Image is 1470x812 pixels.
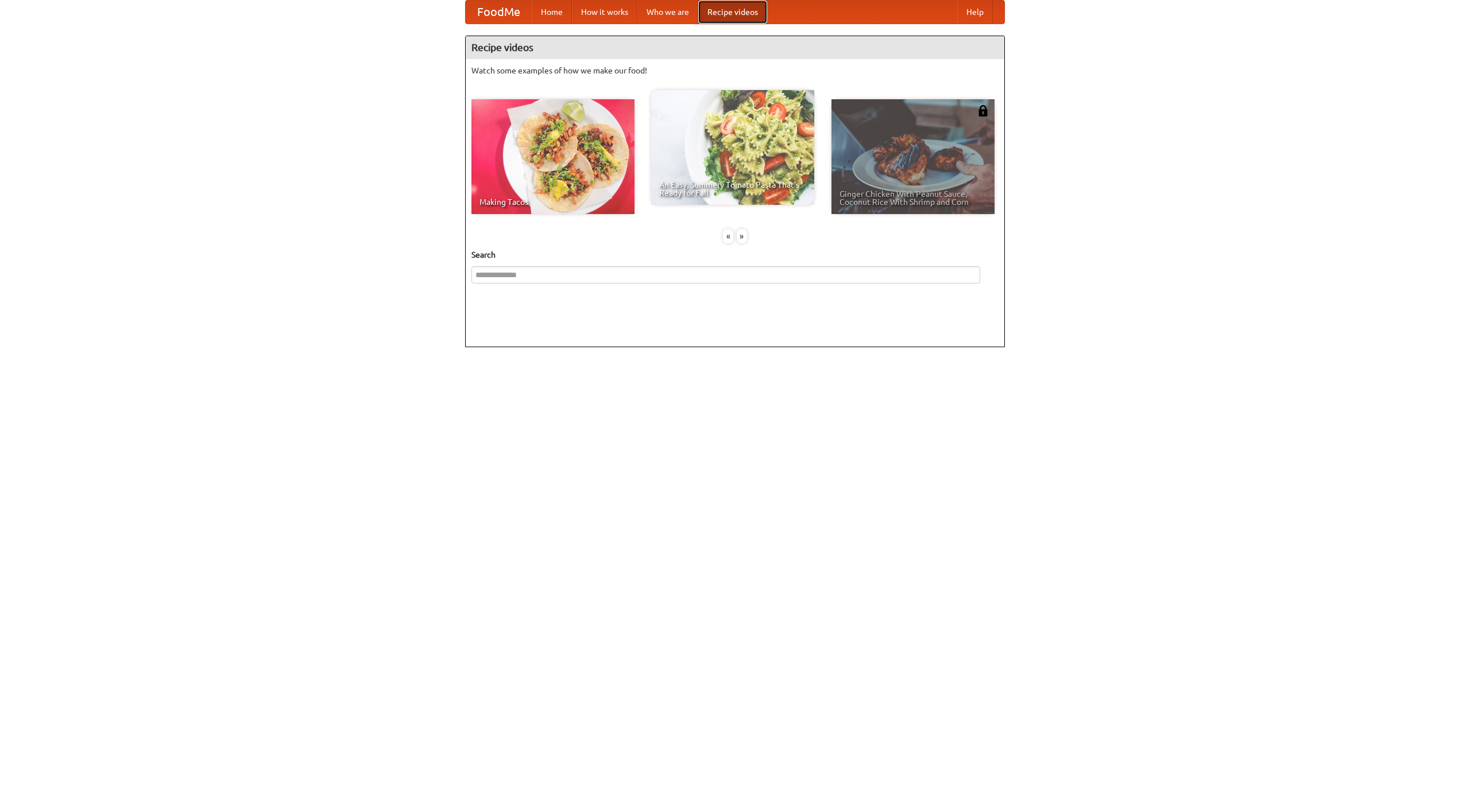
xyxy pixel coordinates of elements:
a: FoodMe [466,1,532,24]
a: Help [957,1,993,24]
a: Recipe videos [698,1,767,24]
a: Making Tacos [471,99,635,214]
p: Watch some examples of how we make our food! [471,65,999,76]
div: » [737,229,747,243]
div: « [723,229,733,243]
a: Who we are [637,1,698,24]
h5: Search [471,249,999,261]
img: 483408.png [977,105,989,116]
h4: Recipe videos [466,36,1004,59]
span: An Easy, Summery Tomato Pasta That's Ready for Fall [659,181,806,197]
a: An Easy, Summery Tomato Pasta That's Ready for Fall [651,90,814,205]
a: How it works [572,1,637,24]
a: Home [532,1,572,24]
span: Making Tacos [479,198,626,206]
